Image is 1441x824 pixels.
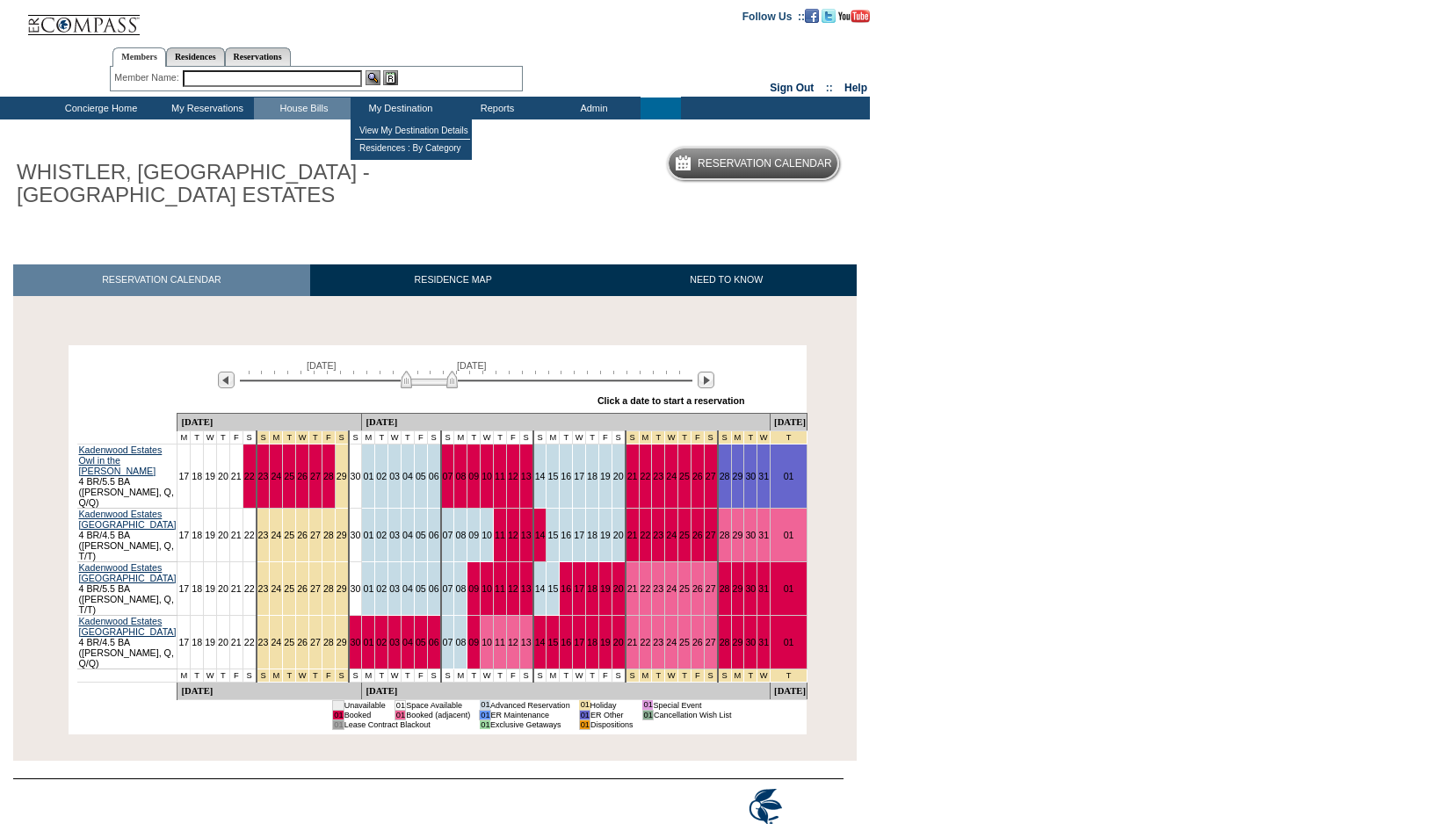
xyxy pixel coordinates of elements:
[691,430,704,444] td: Christmas
[283,561,296,615] td: 25
[257,508,270,561] td: 23
[77,615,177,669] td: 4 BR/4.5 BA ([PERSON_NAME], Q, Q/Q)
[666,637,677,647] a: 24
[351,637,361,647] a: 30
[402,637,413,647] a: 04
[467,430,481,444] td: T
[204,669,217,682] td: W
[375,508,388,561] td: 02
[229,615,243,669] td: 21
[335,669,348,682] td: Thanksgiving
[758,471,769,481] a: 31
[427,444,440,508] td: 06
[427,561,440,615] td: 06
[254,98,351,119] td: House Bills
[402,430,415,444] td: T
[666,471,677,481] a: 24
[641,637,651,647] a: 22
[641,583,651,594] a: 22
[388,561,402,615] td: 03
[441,430,454,444] td: S
[627,471,638,481] a: 21
[191,430,204,444] td: T
[217,615,230,669] td: 20
[481,430,494,444] td: W
[77,561,177,615] td: 4 BR/5.5 BA ([PERSON_NAME], Q, T/T)
[587,583,597,594] a: 18
[600,583,611,594] a: 19
[296,669,309,682] td: Thanksgiving
[427,669,440,682] td: S
[495,637,505,647] a: 11
[508,637,518,647] a: 12
[217,669,230,682] td: T
[720,637,730,647] a: 28
[309,561,322,615] td: 27
[560,508,573,561] td: 16
[547,637,558,647] a: 15
[627,530,638,540] a: 21
[204,508,217,561] td: 19
[307,360,337,371] span: [DATE]
[482,637,492,647] a: 10
[296,615,309,669] td: 26
[745,530,756,540] a: 30
[561,583,571,594] a: 16
[653,637,663,647] a: 23
[653,530,663,540] a: 23
[692,583,703,594] a: 26
[770,82,814,94] a: Sign Out
[257,430,270,444] td: Thanksgiving
[838,10,870,20] a: Subscribe to our YouTube Channel
[362,508,375,561] td: 01
[641,530,651,540] a: 22
[838,10,870,23] img: Subscribe to our YouTube Channel
[349,430,362,444] td: S
[296,561,309,615] td: 26
[283,615,296,669] td: 25
[679,637,690,647] a: 25
[521,530,532,540] a: 13
[177,669,191,682] td: M
[733,637,743,647] a: 29
[177,444,191,508] td: 17
[363,637,373,647] a: 01
[612,430,625,444] td: S
[454,615,467,669] td: 08
[13,264,310,295] a: RESERVATION CALENDAR
[229,669,243,682] td: F
[533,444,547,508] td: 14
[204,615,217,669] td: 19
[79,509,177,530] a: Kadenwood Estates [GEOGRAPHIC_DATA]
[191,444,204,508] td: 18
[322,430,335,444] td: Thanksgiving
[41,98,157,119] td: Concierge Home
[77,508,177,561] td: 4 BR/4.5 BA ([PERSON_NAME], Q, T/T)
[416,637,426,647] a: 05
[355,140,470,156] td: Residences : By Category
[758,637,769,647] a: 31
[414,430,427,444] td: F
[612,508,625,561] td: 20
[388,508,402,561] td: 03
[362,430,375,444] td: M
[586,444,599,508] td: 18
[322,508,335,561] td: 28
[388,430,402,444] td: W
[627,637,638,647] a: 21
[389,637,400,647] a: 03
[114,70,182,85] div: Member Name:
[447,98,544,119] td: Reports
[533,430,547,444] td: S
[177,508,191,561] td: 17
[745,583,756,594] a: 30
[112,47,166,67] a: Members
[561,637,571,647] a: 16
[468,471,479,481] a: 09
[706,637,716,647] a: 27
[243,561,256,615] td: 22
[596,264,857,295] a: NEED TO KNOW
[613,583,624,594] a: 20
[177,561,191,615] td: 17
[600,637,611,647] a: 19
